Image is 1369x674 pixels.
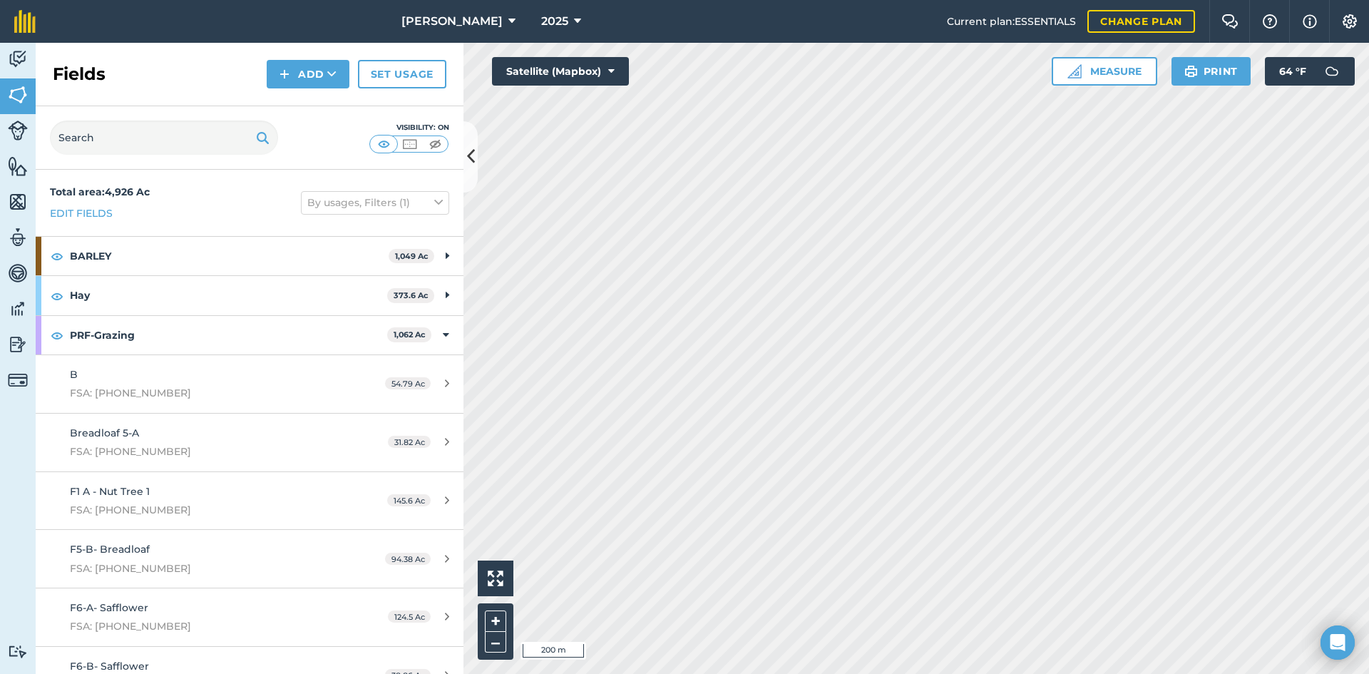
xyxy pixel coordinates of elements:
[1265,57,1355,86] button: 64 °F
[70,385,338,401] span: FSA: [PHONE_NUMBER]
[70,316,387,354] strong: PRF-Grazing
[51,287,63,305] img: svg+xml;base64,PHN2ZyB4bWxucz0iaHR0cDovL3d3dy53My5vcmcvMjAwMC9zdmciIHdpZHRoPSIxOCIgaGVpZ2h0PSIyNC...
[426,137,444,151] img: svg+xml;base64,PHN2ZyB4bWxucz0iaHR0cDovL3d3dy53My5vcmcvMjAwMC9zdmciIHdpZHRoPSI1MCIgaGVpZ2h0PSI0MC...
[1171,57,1251,86] button: Print
[36,588,463,646] a: F6-A- SafflowerFSA: [PHONE_NUMBER]124.5 Ac
[1087,10,1195,33] a: Change plan
[8,262,28,284] img: svg+xml;base64,PD94bWwgdmVyc2lvbj0iMS4wIiBlbmNvZGluZz0idXRmLTgiPz4KPCEtLSBHZW5lcmF0b3I6IEFkb2JlIE...
[50,205,113,221] a: Edit fields
[70,502,338,518] span: FSA: [PHONE_NUMBER]
[50,185,150,198] strong: Total area : 4,926 Ac
[8,645,28,658] img: svg+xml;base64,PD94bWwgdmVyc2lvbj0iMS4wIiBlbmNvZGluZz0idXRmLTgiPz4KPCEtLSBHZW5lcmF0b3I6IEFkb2JlIE...
[388,611,431,623] span: 124.5 Ac
[70,237,389,275] strong: BARLEY
[267,60,349,88] button: Add
[8,48,28,70] img: svg+xml;base64,PD94bWwgdmVyc2lvbj0iMS4wIiBlbmNvZGluZz0idXRmLTgiPz4KPCEtLSBHZW5lcmF0b3I6IEFkb2JlIE...
[8,121,28,141] img: svg+xml;base64,PD94bWwgdmVyc2lvbj0iMS4wIiBlbmNvZGluZz0idXRmLTgiPz4KPCEtLSBHZW5lcmF0b3I6IEFkb2JlIE...
[358,60,446,88] a: Set usage
[369,122,449,133] div: Visibility: On
[394,290,429,300] strong: 373.6 Ac
[947,14,1076,29] span: Current plan : ESSENTIALS
[8,298,28,320] img: svg+xml;base64,PD94bWwgdmVyc2lvbj0iMS4wIiBlbmNvZGluZz0idXRmLTgiPz4KPCEtLSBHZW5lcmF0b3I6IEFkb2JlIE...
[51,327,63,344] img: svg+xml;base64,PHN2ZyB4bWxucz0iaHR0cDovL3d3dy53My5vcmcvMjAwMC9zdmciIHdpZHRoPSIxOCIgaGVpZ2h0PSIyNC...
[488,571,503,586] img: Four arrows, one pointing top left, one top right, one bottom right and the last bottom left
[301,191,449,214] button: By usages, Filters (1)
[70,368,78,381] span: B
[36,472,463,530] a: F1 A - Nut Tree 1FSA: [PHONE_NUMBER]145.6 Ac
[1341,14,1358,29] img: A cog icon
[387,494,431,506] span: 145.6 Ac
[53,63,106,86] h2: Fields
[8,334,28,355] img: svg+xml;base64,PD94bWwgdmVyc2lvbj0iMS4wIiBlbmNvZGluZz0idXRmLTgiPz4KPCEtLSBHZW5lcmF0b3I6IEFkb2JlIE...
[36,237,463,275] div: BARLEY1,049 Ac
[256,129,270,146] img: svg+xml;base64,PHN2ZyB4bWxucz0iaHR0cDovL3d3dy53My5vcmcvMjAwMC9zdmciIHdpZHRoPSIxOSIgaGVpZ2h0PSIyNC...
[1067,64,1082,78] img: Ruler icon
[70,543,150,556] span: F5-B- Breadloaf
[485,611,506,632] button: +
[36,316,463,354] div: PRF-Grazing1,062 Ac
[375,137,393,151] img: svg+xml;base64,PHN2ZyB4bWxucz0iaHR0cDovL3d3dy53My5vcmcvMjAwMC9zdmciIHdpZHRoPSI1MCIgaGVpZ2h0PSI0MC...
[395,251,429,261] strong: 1,049 Ac
[1303,13,1317,30] img: svg+xml;base64,PHN2ZyB4bWxucz0iaHR0cDovL3d3dy53My5vcmcvMjAwMC9zdmciIHdpZHRoPSIxNyIgaGVpZ2h0PSIxNy...
[1052,57,1157,86] button: Measure
[70,444,338,459] span: FSA: [PHONE_NUMBER]
[280,66,289,83] img: svg+xml;base64,PHN2ZyB4bWxucz0iaHR0cDovL3d3dy53My5vcmcvMjAwMC9zdmciIHdpZHRoPSIxNCIgaGVpZ2h0PSIyNC...
[70,427,139,439] span: Breadloaf 5-A
[70,618,338,634] span: FSA: [PHONE_NUMBER]
[36,276,463,315] div: Hay373.6 Ac
[401,137,419,151] img: svg+xml;base64,PHN2ZyB4bWxucz0iaHR0cDovL3d3dy53My5vcmcvMjAwMC9zdmciIHdpZHRoPSI1MCIgaGVpZ2h0PSI0MC...
[388,436,431,448] span: 31.82 Ac
[8,84,28,106] img: svg+xml;base64,PHN2ZyB4bWxucz0iaHR0cDovL3d3dy53My5vcmcvMjAwMC9zdmciIHdpZHRoPSI1NiIgaGVpZ2h0PSI2MC...
[51,247,63,265] img: svg+xml;base64,PHN2ZyB4bWxucz0iaHR0cDovL3d3dy53My5vcmcvMjAwMC9zdmciIHdpZHRoPSIxOCIgaGVpZ2h0PSIyNC...
[70,601,148,614] span: F6-A- Safflower
[50,121,278,155] input: Search
[485,632,506,653] button: –
[492,57,629,86] button: Satellite (Mapbox)
[1318,57,1346,86] img: svg+xml;base64,PD94bWwgdmVyc2lvbj0iMS4wIiBlbmNvZGluZz0idXRmLTgiPz4KPCEtLSBHZW5lcmF0b3I6IEFkb2JlIE...
[36,530,463,588] a: F5-B- BreadloafFSA: [PHONE_NUMBER]94.38 Ac
[1221,14,1239,29] img: Two speech bubbles overlapping with the left bubble in the forefront
[1261,14,1278,29] img: A question mark icon
[70,276,387,315] strong: Hay
[36,414,463,471] a: Breadloaf 5-AFSA: [PHONE_NUMBER]31.82 Ac
[385,377,431,389] span: 54.79 Ac
[8,155,28,177] img: svg+xml;base64,PHN2ZyB4bWxucz0iaHR0cDovL3d3dy53My5vcmcvMjAwMC9zdmciIHdpZHRoPSI1NiIgaGVpZ2h0PSI2MC...
[70,485,150,498] span: F1 A - Nut Tree 1
[70,561,338,576] span: FSA: [PHONE_NUMBER]
[8,370,28,390] img: svg+xml;base64,PD94bWwgdmVyc2lvbj0iMS4wIiBlbmNvZGluZz0idXRmLTgiPz4KPCEtLSBHZW5lcmF0b3I6IEFkb2JlIE...
[1184,63,1198,80] img: svg+xml;base64,PHN2ZyB4bWxucz0iaHR0cDovL3d3dy53My5vcmcvMjAwMC9zdmciIHdpZHRoPSIxOSIgaGVpZ2h0PSIyNC...
[394,330,426,339] strong: 1,062 Ac
[8,227,28,248] img: svg+xml;base64,PD94bWwgdmVyc2lvbj0iMS4wIiBlbmNvZGluZz0idXRmLTgiPz4KPCEtLSBHZW5lcmF0b3I6IEFkb2JlIE...
[385,553,431,565] span: 94.38 Ac
[1321,626,1355,660] div: Open Intercom Messenger
[1279,57,1306,86] span: 64 ° F
[401,13,503,30] span: [PERSON_NAME]
[36,355,463,413] a: BFSA: [PHONE_NUMBER]54.79 Ac
[14,10,36,33] img: fieldmargin Logo
[541,13,568,30] span: 2025
[70,660,149,673] span: F6-B- Safflower
[8,191,28,213] img: svg+xml;base64,PHN2ZyB4bWxucz0iaHR0cDovL3d3dy53My5vcmcvMjAwMC9zdmciIHdpZHRoPSI1NiIgaGVpZ2h0PSI2MC...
